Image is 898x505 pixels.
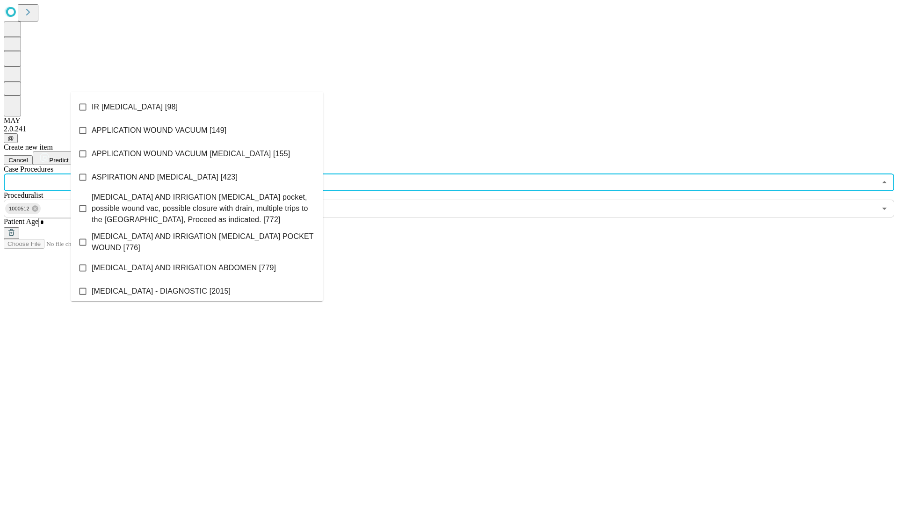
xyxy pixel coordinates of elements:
span: Proceduralist [4,191,43,199]
span: [MEDICAL_DATA] AND IRRIGATION ABDOMEN [779] [92,262,276,274]
button: Predict [33,151,76,165]
button: Close [878,176,891,189]
span: IR [MEDICAL_DATA] [98] [92,101,178,113]
span: APPLICATION WOUND VACUUM [149] [92,125,226,136]
div: 2.0.241 [4,125,894,133]
div: MAY [4,116,894,125]
span: Cancel [8,157,28,164]
span: 1000512 [5,203,33,214]
span: Create new item [4,143,53,151]
span: APPLICATION WOUND VACUUM [MEDICAL_DATA] [155] [92,148,290,159]
button: @ [4,133,18,143]
span: @ [7,135,14,142]
div: 1000512 [5,203,41,214]
button: Cancel [4,155,33,165]
span: Predict [49,157,68,164]
span: Patient Age [4,217,38,225]
span: ASPIRATION AND [MEDICAL_DATA] [423] [92,172,238,183]
span: [MEDICAL_DATA] AND IRRIGATION [MEDICAL_DATA] POCKET WOUND [776] [92,231,316,253]
span: [MEDICAL_DATA] - DIAGNOSTIC [2015] [92,286,231,297]
button: Open [878,202,891,215]
span: Scheduled Procedure [4,165,53,173]
span: [MEDICAL_DATA] AND IRRIGATION [MEDICAL_DATA] pocket, possible wound vac, possible closure with dr... [92,192,316,225]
